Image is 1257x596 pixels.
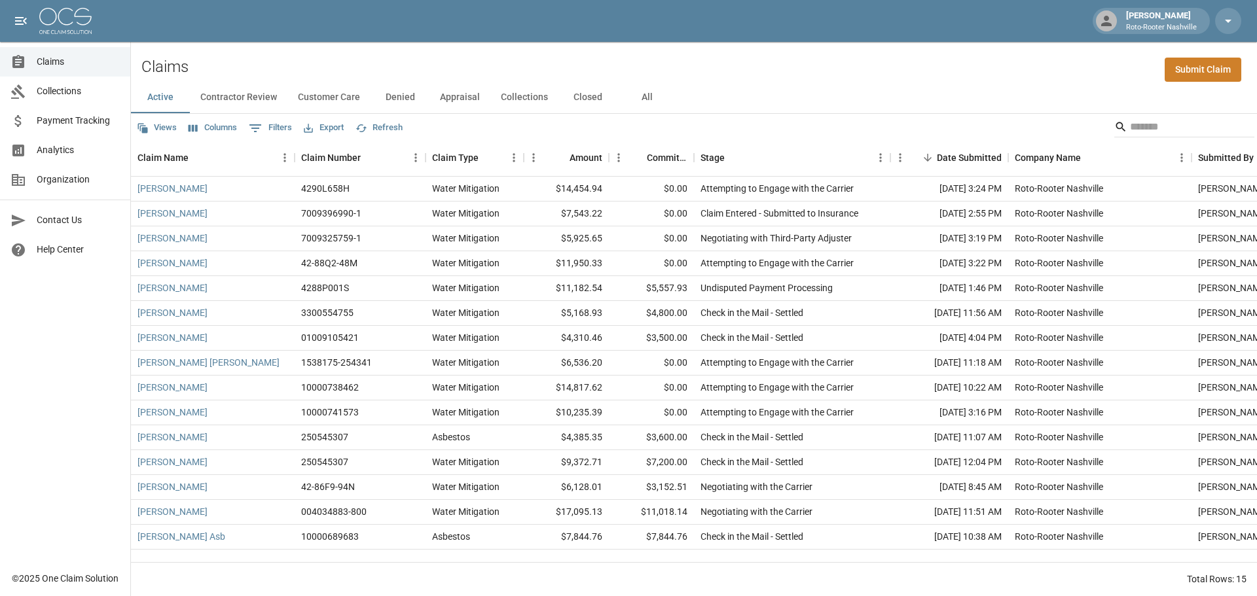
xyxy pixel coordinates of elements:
[524,450,609,475] div: $9,372.71
[609,139,694,176] div: Committed Amount
[429,82,490,113] button: Appraisal
[134,118,180,138] button: Views
[524,500,609,525] div: $17,095.13
[558,82,617,113] button: Closed
[890,177,1008,202] div: [DATE] 3:24 PM
[701,182,854,195] div: Attempting to Engage with the Carrier
[890,376,1008,400] div: [DATE] 10:22 AM
[609,475,694,500] div: $3,152.51
[137,530,225,543] a: [PERSON_NAME] Asb
[137,182,208,195] a: [PERSON_NAME]
[137,331,208,344] a: [PERSON_NAME]
[1015,232,1103,245] div: Roto-Rooter Nashville
[432,430,470,444] div: Asbestos
[301,455,348,468] div: 250545307
[137,505,208,518] a: [PERSON_NAME]
[432,256,500,270] div: Water Mitigation
[37,173,120,186] span: Organization
[37,55,120,69] span: Claims
[131,139,295,176] div: Claim Name
[1172,148,1192,167] button: Menu
[406,148,426,167] button: Menu
[131,82,1257,113] div: dynamic tabs
[39,8,92,34] img: ocs-logo-white-transparent.png
[301,207,361,220] div: 7009396990-1
[1165,58,1241,82] a: Submit Claim
[1126,22,1197,33] p: Roto-Rooter Nashville
[890,251,1008,276] div: [DATE] 3:22 PM
[701,356,854,369] div: Attempting to Engage with the Carrier
[1015,480,1103,493] div: Roto-Rooter Nashville
[137,430,208,444] a: [PERSON_NAME]
[524,301,609,326] div: $5,168.93
[1187,572,1247,586] div: Total Rows: 15
[890,500,1008,525] div: [DATE] 11:51 AM
[361,149,379,167] button: Sort
[524,351,609,376] div: $6,536.20
[890,400,1008,425] div: [DATE] 3:16 PM
[1015,182,1103,195] div: Roto-Rooter Nashville
[137,232,208,245] a: [PERSON_NAME]
[890,276,1008,301] div: [DATE] 1:46 PM
[432,331,500,344] div: Water Mitigation
[352,118,406,138] button: Refresh
[609,425,694,450] div: $3,600.00
[609,351,694,376] div: $0.00
[301,256,357,270] div: 42-88Q2-48M
[37,243,120,256] span: Help Center
[1015,207,1103,220] div: Roto-Rooter Nashville
[890,139,1008,176] div: Date Submitted
[37,213,120,227] span: Contact Us
[432,207,500,220] div: Water Mitigation
[432,356,500,369] div: Water Mitigation
[524,177,609,202] div: $14,454.94
[609,450,694,475] div: $7,200.00
[701,281,833,294] div: Undisputed Payment Processing
[617,82,676,113] button: All
[301,182,350,195] div: 4290L658H
[137,139,189,176] div: Claim Name
[246,118,295,139] button: Show filters
[301,530,359,543] div: 10000689683
[524,202,609,226] div: $7,543.22
[524,475,609,500] div: $6,128.01
[570,139,602,176] div: Amount
[37,143,120,157] span: Analytics
[137,207,208,220] a: [PERSON_NAME]
[694,139,890,176] div: Stage
[609,525,694,550] div: $7,844.76
[890,226,1008,251] div: [DATE] 3:19 PM
[287,82,371,113] button: Customer Care
[871,148,890,167] button: Menu
[524,326,609,351] div: $4,310.46
[301,430,348,444] div: 250545307
[890,475,1008,500] div: [DATE] 8:45 AM
[647,139,687,176] div: Committed Amount
[37,84,120,98] span: Collections
[1015,430,1103,444] div: Roto-Rooter Nashville
[137,306,208,319] a: [PERSON_NAME]
[609,251,694,276] div: $0.00
[1015,381,1103,394] div: Roto-Rooter Nashville
[137,356,280,369] a: [PERSON_NAME] [PERSON_NAME]
[301,406,359,419] div: 10000741573
[524,251,609,276] div: $11,950.33
[301,306,354,319] div: 3300554755
[609,400,694,425] div: $0.00
[371,82,429,113] button: Denied
[628,149,647,167] button: Sort
[301,281,349,294] div: 4288P001S
[12,572,118,585] div: © 2025 One Claim Solution
[432,530,470,543] div: Asbestos
[701,306,803,319] div: Check in the Mail - Settled
[524,139,609,176] div: Amount
[1015,139,1081,176] div: Company Name
[1015,306,1103,319] div: Roto-Rooter Nashville
[504,148,524,167] button: Menu
[524,226,609,251] div: $5,925.65
[301,139,361,176] div: Claim Number
[137,281,208,294] a: [PERSON_NAME]
[1114,116,1254,140] div: Search
[890,301,1008,326] div: [DATE] 11:56 AM
[275,148,295,167] button: Menu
